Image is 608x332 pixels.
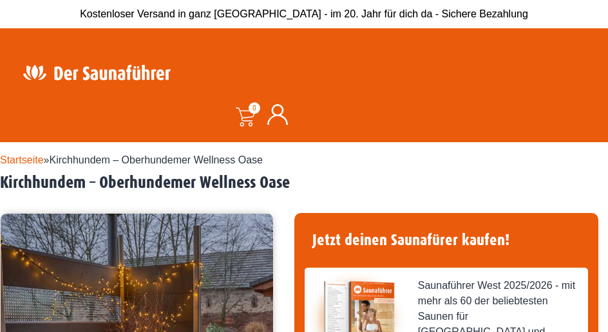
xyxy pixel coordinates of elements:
span: 0 [249,102,260,114]
span: Kirchhundem – Oberhundemer Wellness Oase [50,154,263,165]
span: Kostenloser Versand in ganz [GEOGRAPHIC_DATA] - im 20. Jahr für dich da - Sichere Bezahlung [80,8,528,19]
h4: Jetzt deinen Saunafürer kaufen! [305,223,588,257]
